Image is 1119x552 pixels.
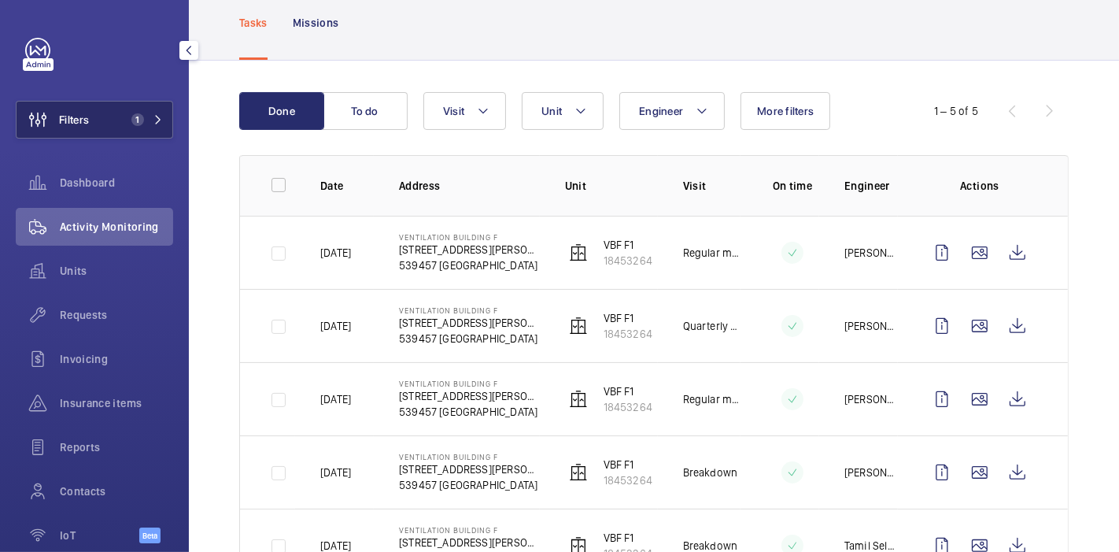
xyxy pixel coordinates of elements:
[239,15,268,31] p: Tasks
[604,472,652,488] p: 18453264
[399,388,540,404] p: [STREET_ADDRESS][PERSON_NAME]
[619,92,725,130] button: Engineer
[399,232,540,242] p: Ventilation Building F
[569,243,588,262] img: elevator.svg
[323,92,408,130] button: To do
[60,439,173,455] span: Reports
[399,525,540,535] p: Ventilation Building F
[683,178,740,194] p: Visit
[569,390,588,409] img: elevator.svg
[604,326,652,342] p: 18453264
[16,101,173,139] button: Filters1
[604,530,652,546] p: VBF F1
[923,178,1036,194] p: Actions
[604,237,652,253] p: VBF F1
[683,318,740,334] p: Quarterly maintenance
[131,113,144,126] span: 1
[766,178,819,194] p: On time
[60,395,173,411] span: Insurance items
[604,253,652,269] p: 18453264
[60,528,139,543] span: IoT
[522,92,604,130] button: Unit
[541,105,562,117] span: Unit
[934,103,978,119] div: 1 – 5 of 5
[604,457,652,472] p: VBF F1
[320,245,351,261] p: [DATE]
[399,535,540,550] p: [STREET_ADDRESS][PERSON_NAME]
[399,477,540,493] p: 539457 [GEOGRAPHIC_DATA]
[399,178,540,194] p: Address
[604,383,652,399] p: VBF F1
[443,105,464,117] span: Visit
[844,245,898,261] p: [PERSON_NAME]
[639,105,683,117] span: Engineer
[757,105,814,117] span: More filters
[139,528,161,543] span: Beta
[399,452,540,461] p: Ventilation Building F
[604,310,652,326] p: VBF F1
[60,263,173,279] span: Units
[399,331,540,346] p: 539457 [GEOGRAPHIC_DATA]
[399,379,540,388] p: Ventilation Building F
[60,219,173,235] span: Activity Monitoring
[239,92,324,130] button: Done
[60,483,173,499] span: Contacts
[59,112,89,128] span: Filters
[60,351,173,367] span: Invoicing
[320,178,374,194] p: Date
[320,318,351,334] p: [DATE]
[844,391,898,407] p: [PERSON_NAME]
[740,92,830,130] button: More filters
[399,461,540,477] p: [STREET_ADDRESS][PERSON_NAME]
[423,92,506,130] button: Visit
[293,15,339,31] p: Missions
[320,391,351,407] p: [DATE]
[399,404,540,420] p: 539457 [GEOGRAPHIC_DATA]
[320,465,351,480] p: [DATE]
[569,317,588,335] img: elevator.svg
[683,391,740,407] p: Regular maintenance
[683,465,738,480] p: Breakdown
[604,399,652,415] p: 18453264
[844,318,898,334] p: [PERSON_NAME]
[565,178,658,194] p: Unit
[60,175,173,191] span: Dashboard
[399,315,540,331] p: [STREET_ADDRESS][PERSON_NAME]
[569,463,588,482] img: elevator.svg
[844,465,898,480] p: [PERSON_NAME]
[60,307,173,323] span: Requests
[683,245,740,261] p: Regular maintenance
[399,306,540,315] p: Ventilation Building F
[399,257,540,273] p: 539457 [GEOGRAPHIC_DATA]
[399,242,540,257] p: [STREET_ADDRESS][PERSON_NAME]
[844,178,898,194] p: Engineer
